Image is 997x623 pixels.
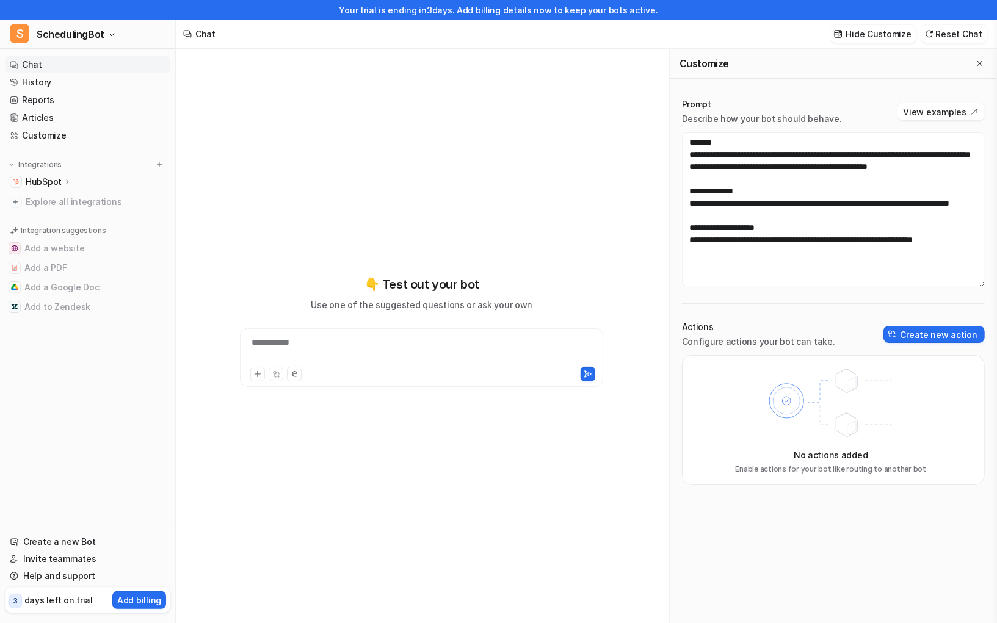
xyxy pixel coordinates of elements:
[5,109,170,126] a: Articles
[830,25,916,43] button: Hide Customize
[735,464,926,475] p: Enable actions for your bot like routing to another bot
[195,27,216,40] div: Chat
[26,192,165,212] span: Explore all integrations
[18,160,62,170] p: Integrations
[364,275,479,293] p: 👇 Test out your bot
[5,278,170,297] button: Add a Google DocAdd a Google Doc
[5,567,170,585] a: Help and support
[794,448,868,461] p: No actions added
[888,330,897,339] img: create-action-icon.svg
[11,264,18,272] img: Add a PDF
[897,103,985,120] button: View examples
[10,24,29,43] span: S
[7,160,16,169] img: expand menu
[682,336,835,348] p: Configure actions your bot can take.
[5,193,170,211] a: Explore all integrations
[5,159,65,171] button: Integrations
[11,284,18,291] img: Add a Google Doc
[5,56,170,73] a: Chat
[155,160,164,169] img: menu_add.svg
[26,176,62,188] p: HubSpot
[925,29,934,38] img: reset
[846,27,912,40] p: Hide Customize
[883,326,985,343] button: Create new action
[10,196,22,208] img: explore all integrations
[112,591,166,609] button: Add billing
[11,303,18,311] img: Add to Zendesk
[5,127,170,144] a: Customize
[973,56,987,71] button: Close flyout
[921,25,987,43] button: Reset Chat
[11,245,18,252] img: Add a website
[5,550,170,567] a: Invite teammates
[24,594,93,607] p: days left on trial
[5,92,170,109] a: Reports
[457,5,532,15] a: Add billing details
[682,113,842,125] p: Describe how your bot should behave.
[37,26,104,43] span: SchedulingBot
[21,225,106,236] p: Integration suggestions
[5,74,170,91] a: History
[117,594,161,607] p: Add billing
[5,533,170,550] a: Create a new Bot
[5,239,170,258] button: Add a websiteAdd a website
[13,596,18,607] p: 3
[12,178,20,185] img: HubSpot
[680,57,729,70] h2: Customize
[834,29,843,38] img: customize
[5,258,170,278] button: Add a PDFAdd a PDF
[311,298,532,311] p: Use one of the suggested questions or ask your own
[682,98,842,110] p: Prompt
[5,297,170,317] button: Add to ZendeskAdd to Zendesk
[682,321,835,333] p: Actions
